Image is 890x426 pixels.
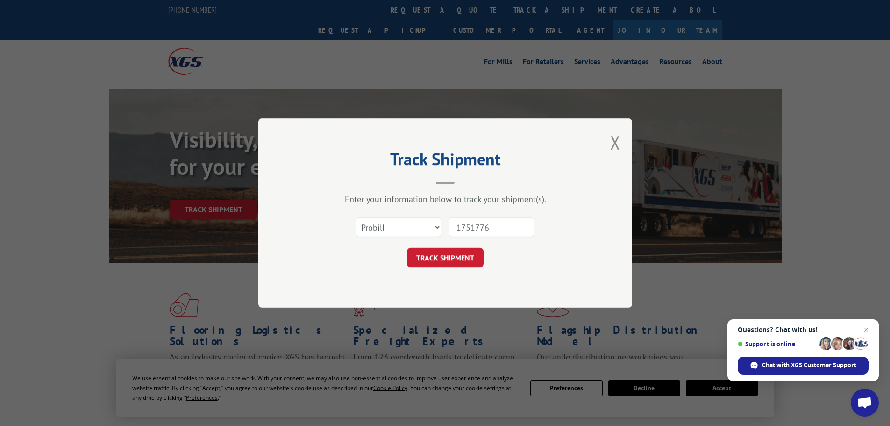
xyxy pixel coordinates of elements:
[738,357,869,375] div: Chat with XGS Customer Support
[610,130,620,155] button: Close modal
[305,194,585,204] div: Enter your information below to track your shipment(s).
[738,340,816,347] span: Support is online
[762,361,856,369] span: Chat with XGS Customer Support
[305,152,585,170] h2: Track Shipment
[449,217,534,237] input: Number(s)
[407,248,484,267] button: TRACK SHIPMENT
[738,326,869,333] span: Questions? Chat with us!
[861,324,872,335] span: Close chat
[851,389,879,417] div: Open chat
